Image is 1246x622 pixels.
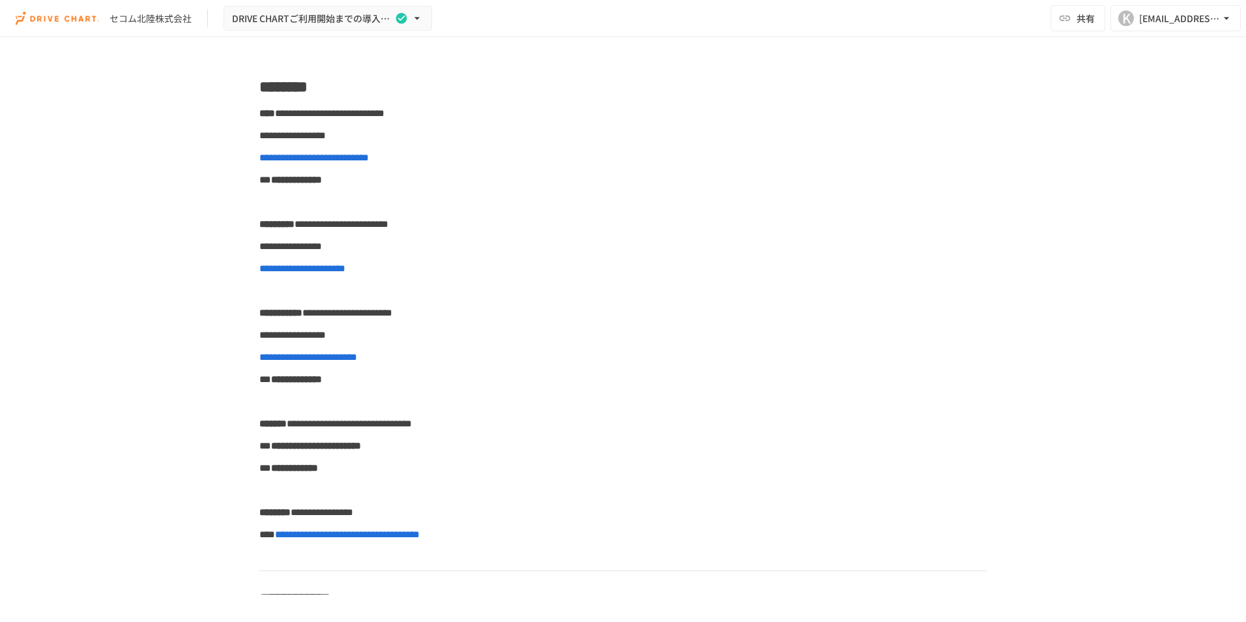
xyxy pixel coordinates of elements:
[1118,10,1134,26] div: K
[232,10,392,27] span: DRIVE CHARTご利用開始までの導入支援ページ_v2.1
[224,6,432,31] button: DRIVE CHARTご利用開始までの導入支援ページ_v2.1
[1077,11,1095,25] span: 共有
[109,12,192,25] div: セコム北陸株式会社
[16,8,99,29] img: i9VDDS9JuLRLX3JIUyK59LcYp6Y9cayLPHs4hOxMB9W
[1050,5,1105,31] button: 共有
[1139,10,1220,27] div: [EMAIL_ADDRESS][DOMAIN_NAME]
[1110,5,1241,31] button: K[EMAIL_ADDRESS][DOMAIN_NAME]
